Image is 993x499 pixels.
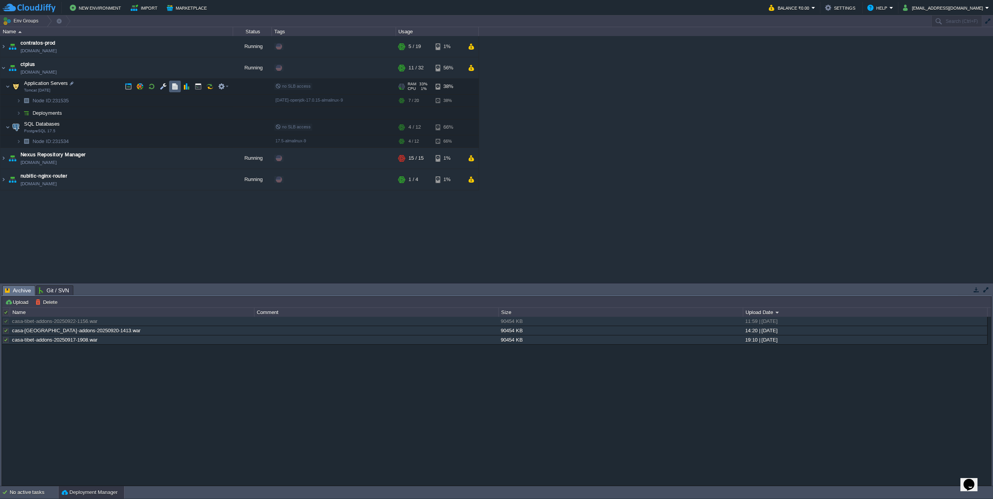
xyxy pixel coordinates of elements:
[21,172,67,180] a: nubitic-nginx-router
[32,110,63,116] a: Deployments
[436,169,461,190] div: 1%
[234,27,272,36] div: Status
[233,169,272,190] div: Running
[275,138,306,143] span: 17.5-almalinux-9
[12,337,97,343] a: casa-tibet-addons-20250917-1908.war
[12,328,140,333] a: casa-[GEOGRAPHIC_DATA]-addons-20250920-1413.war
[32,138,70,145] span: 231534
[24,88,50,93] span: Tomcat [DATE]
[10,79,21,94] img: AMDAwAAAACH5BAEAAAAALAAAAAABAAEAAAICRAEAOw==
[23,121,61,127] a: SQL DatabasesPostgreSQL 17.5
[12,318,97,324] a: casa-tibet-addons-20250922-1156.war
[499,317,742,326] div: 90454 KB
[7,169,18,190] img: AMDAwAAAACH5BAEAAAAALAAAAAABAAEAAAICRAEAOw==
[903,3,985,12] button: [EMAIL_ADDRESS][DOMAIN_NAME]
[0,169,7,190] img: AMDAwAAAACH5BAEAAAAALAAAAAABAAEAAAICRAEAOw==
[408,169,418,190] div: 1 / 4
[16,107,21,119] img: AMDAwAAAACH5BAEAAAAALAAAAAABAAEAAAICRAEAOw==
[769,3,811,12] button: Balance ₹0.00
[0,36,7,57] img: AMDAwAAAACH5BAEAAAAALAAAAAABAAEAAAICRAEAOw==
[436,36,461,57] div: 1%
[18,31,22,33] img: AMDAwAAAACH5BAEAAAAALAAAAAABAAEAAAICRAEAOw==
[32,138,70,145] a: Node ID:231534
[21,60,35,68] a: ctplus
[419,86,427,91] span: 1%
[272,27,396,36] div: Tags
[7,36,18,57] img: AMDAwAAAACH5BAEAAAAALAAAAAABAAEAAAICRAEAOw==
[408,36,421,57] div: 5 / 19
[23,121,61,127] span: SQL Databases
[408,148,424,169] div: 15 / 15
[35,299,60,306] button: Delete
[10,119,21,135] img: AMDAwAAAACH5BAEAAAAALAAAAAABAAEAAAICRAEAOw==
[0,57,7,78] img: AMDAwAAAACH5BAEAAAAALAAAAAABAAEAAAICRAEAOw==
[23,80,69,86] span: Application Servers
[408,57,424,78] div: 11 / 32
[62,489,118,496] button: Deployment Manager
[233,57,272,78] div: Running
[408,82,416,86] span: RAM
[867,3,889,12] button: Help
[10,308,254,317] div: Name
[499,308,743,317] div: Size
[744,308,987,317] div: Upload Date
[3,3,55,13] img: CloudJiffy
[419,82,427,86] span: 33%
[275,124,311,129] span: no SLB access
[33,138,52,144] span: Node ID:
[21,107,32,119] img: AMDAwAAAACH5BAEAAAAALAAAAAABAAEAAAICRAEAOw==
[5,119,10,135] img: AMDAwAAAACH5BAEAAAAALAAAAAABAAEAAAICRAEAOw==
[275,98,343,102] span: [DATE]-openjdk-17.0.15-almalinux-9
[39,286,69,295] span: Git / SVN
[436,95,461,107] div: 38%
[21,95,32,107] img: AMDAwAAAACH5BAEAAAAALAAAAAABAAEAAAICRAEAOw==
[21,159,57,166] a: [DOMAIN_NAME]
[3,16,41,26] button: Env Groups
[21,47,57,55] a: [DOMAIN_NAME]
[32,97,70,104] a: Node ID:231535
[23,80,69,86] a: Application ServersTomcat [DATE]
[233,148,272,169] div: Running
[32,97,70,104] span: 231535
[24,129,55,133] span: PostgreSQL 17.5
[21,68,57,76] a: [DOMAIN_NAME]
[499,326,742,335] div: 90454 KB
[10,486,58,499] div: No active tasks
[0,148,7,169] img: AMDAwAAAACH5BAEAAAAALAAAAAABAAEAAAICRAEAOw==
[21,135,32,147] img: AMDAwAAAACH5BAEAAAAALAAAAAABAAEAAAICRAEAOw==
[5,79,10,94] img: AMDAwAAAACH5BAEAAAAALAAAAAABAAEAAAICRAEAOw==
[21,39,55,47] a: contratos-prod
[7,57,18,78] img: AMDAwAAAACH5BAEAAAAALAAAAAABAAEAAAICRAEAOw==
[825,3,858,12] button: Settings
[5,299,31,306] button: Upload
[167,3,209,12] button: Marketplace
[233,36,272,57] div: Running
[436,79,461,94] div: 38%
[131,3,160,12] button: Import
[21,151,86,159] a: Nexus Repository Manager
[408,95,419,107] div: 7 / 20
[743,326,987,335] div: 14:20 | [DATE]
[275,84,311,88] span: no SLB access
[16,95,21,107] img: AMDAwAAAACH5BAEAAAAALAAAAAABAAEAAAICRAEAOw==
[408,119,421,135] div: 4 / 12
[436,57,461,78] div: 56%
[743,335,987,344] div: 19:10 | [DATE]
[5,286,31,295] span: Archive
[21,180,57,188] a: [DOMAIN_NAME]
[436,148,461,169] div: 1%
[436,135,461,147] div: 66%
[7,148,18,169] img: AMDAwAAAACH5BAEAAAAALAAAAAABAAEAAAICRAEAOw==
[255,308,498,317] div: Comment
[16,135,21,147] img: AMDAwAAAACH5BAEAAAAALAAAAAABAAEAAAICRAEAOw==
[436,119,461,135] div: 66%
[960,468,985,491] iframe: chat widget
[743,317,987,326] div: 11:59 | [DATE]
[70,3,123,12] button: New Environment
[396,27,478,36] div: Usage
